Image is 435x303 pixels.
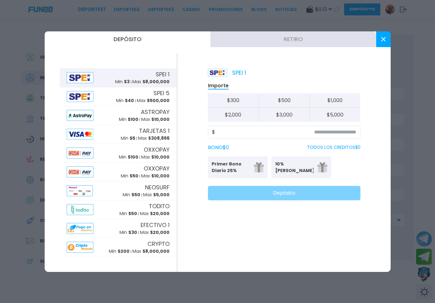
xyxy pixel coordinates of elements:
p: Max [141,154,170,160]
button: $2,000 [208,108,259,122]
span: $ 100 [128,116,138,122]
p: Max [141,173,170,179]
span: CRYPTO [148,240,170,248]
button: AlipaySPEI 5Min $40Max $500,000 [60,87,176,106]
p: 10% [PERSON_NAME] [275,161,314,174]
button: Retiro [210,31,376,47]
span: $ 20,000 [150,210,170,217]
p: Primer Bono Diario 25% [212,161,250,174]
img: Alipay [67,204,94,215]
img: Alipay [67,166,94,177]
button: AlipayOXXOPAYMin $50Max $10,000 [60,163,176,181]
span: SPEI 5 [153,89,170,97]
button: AlipayCRYPTOMin $200Max $8,000,000 [60,238,176,257]
p: Min [121,135,135,142]
span: $ 10,000 [151,154,170,160]
button: AlipayEFECTIVO 1Min $30Max $20,000 [60,219,176,238]
p: Min [115,78,130,85]
p: Max [138,135,170,142]
span: $ 5,000 [153,192,170,198]
button: $1,000 [310,93,360,108]
span: TARJETAS 1 [139,127,170,135]
button: 10% [PERSON_NAME] [271,156,331,178]
button: AlipayTARJETAS 1Min $5Max $308,866 [60,125,176,144]
p: Max [132,248,170,255]
span: $ 200 [118,248,130,254]
span: $ 50 [131,192,140,198]
button: $300 [208,93,259,108]
p: Max [140,229,170,236]
img: Alipay [67,91,94,102]
p: Min [120,229,137,236]
p: Min [121,173,138,179]
span: $ 308,866 [148,135,170,141]
p: Max [140,210,170,217]
img: Platform Logo [208,69,227,77]
span: $ 30 [128,229,137,235]
span: $ 20,000 [150,229,170,235]
button: AlipayNEOSURFMin $50Max $5,000 [60,181,176,200]
span: $ 50 [130,173,138,179]
span: $ 10,000 [151,116,170,122]
p: Importe [208,82,229,89]
p: Min [119,154,138,160]
span: OXXOPAY [144,164,170,173]
span: $ 3 [124,78,130,85]
button: Depósito [45,31,210,47]
p: Min [109,248,130,255]
span: EFECTIVO 1 [141,221,170,229]
button: $3,000 [259,108,310,122]
span: $ 5 [130,135,135,141]
img: Alipay [67,185,93,196]
button: Depósito [208,186,360,200]
p: TODOS LOS CREDITOS $ 0 [307,144,360,151]
span: SPEI 1 [156,70,170,78]
button: AlipayOXXOPAYMin $100Max $10,000 [60,144,176,163]
img: Alipay [67,72,94,83]
label: BONO $ 0 [208,144,229,151]
span: NEOSURF [145,183,170,192]
span: OXXOPAY [144,145,170,154]
span: $ 8,000,000 [142,78,170,85]
span: $ 500,000 [147,97,170,104]
p: Min [119,116,138,123]
button: $5,000 [310,108,360,122]
img: Alipay [67,223,94,234]
span: $ 10,000 [151,173,170,179]
button: AlipaySPEI 1Min $3Max $8,000,000 [60,68,176,87]
span: $ [212,128,215,136]
p: SPEI 1 [208,68,246,77]
img: Alipay [67,110,94,121]
span: $ 50 [128,210,137,217]
img: Alipay [67,242,94,253]
p: Max [143,192,170,198]
span: ASTROPAY [141,108,170,116]
p: Min [120,210,137,217]
p: Max [132,78,170,85]
img: Alipay [67,148,94,159]
span: TODITO [149,202,170,210]
p: Max [137,97,170,104]
button: $500 [259,93,310,108]
button: AlipayASTROPAYMin $100Max $10,000 [60,106,176,125]
img: gift [254,162,264,172]
span: $ 8,000,000 [142,248,170,254]
img: gift [317,162,327,172]
span: $ 40 [125,97,134,104]
p: Min [116,97,134,104]
button: AlipayTODITOMin $50Max $20,000 [60,200,176,219]
button: Primer Bono Diario 25% [208,156,268,178]
img: Alipay [67,129,93,140]
p: Max [141,116,170,123]
p: Min [123,192,140,198]
span: $ 100 [128,154,138,160]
